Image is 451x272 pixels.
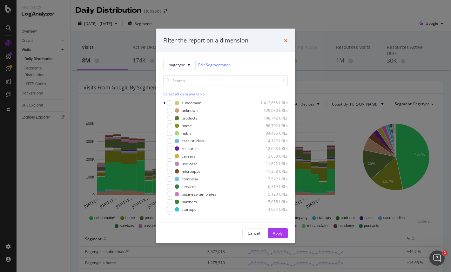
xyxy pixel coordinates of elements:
div: company [182,176,198,182]
div: subdomain [182,100,201,106]
div: 12,653 URLs [257,146,288,151]
iframe: Intercom live chat [429,250,445,266]
div: 11,358 URLs [257,169,288,174]
div: services [182,184,196,189]
div: 12,058 URLs [257,153,288,159]
div: 7,527 URLs [257,176,288,182]
div: 5,055 URLs [257,199,288,204]
div: Filter the report on a dimension [163,36,248,45]
div: modal [156,29,295,243]
span: 1 [442,250,448,256]
a: Edit Segmentation [198,62,231,68]
div: 4,094 URLs [257,207,288,212]
div: products [182,115,197,121]
div: partners [182,199,197,204]
div: use-case [182,161,198,166]
div: business-templates [182,191,216,197]
div: hubfs [182,131,192,136]
div: Select all data available [163,91,288,96]
div: pricing [182,214,194,220]
div: startups [182,207,196,212]
div: 129,080 URLs [257,108,288,113]
div: 11,622 URLs [257,161,288,166]
div: 6,319 URLs [257,184,288,189]
div: 108,742 URLs [257,115,288,121]
button: Apply [268,228,288,238]
div: case-studies [182,138,204,144]
div: careers [182,153,195,159]
button: Cancel [242,228,265,238]
div: Cancel [248,230,260,236]
span: pagetype [169,62,185,68]
div: resources [182,146,199,151]
div: microapps [182,169,200,174]
div: 3,995 URLs [257,214,288,220]
div: 56,702 URLs [257,123,288,128]
div: home [182,123,192,128]
div: 1,412,658 URLs [257,100,288,106]
input: Search [163,75,288,86]
div: 34,485 URLs [257,131,288,136]
div: 5,123 URLs [257,191,288,197]
div: times [284,36,288,45]
div: 14,127 URLs [257,138,288,144]
div: Apply [273,230,283,236]
button: pagetype [163,60,196,70]
div: unknown [182,108,198,113]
